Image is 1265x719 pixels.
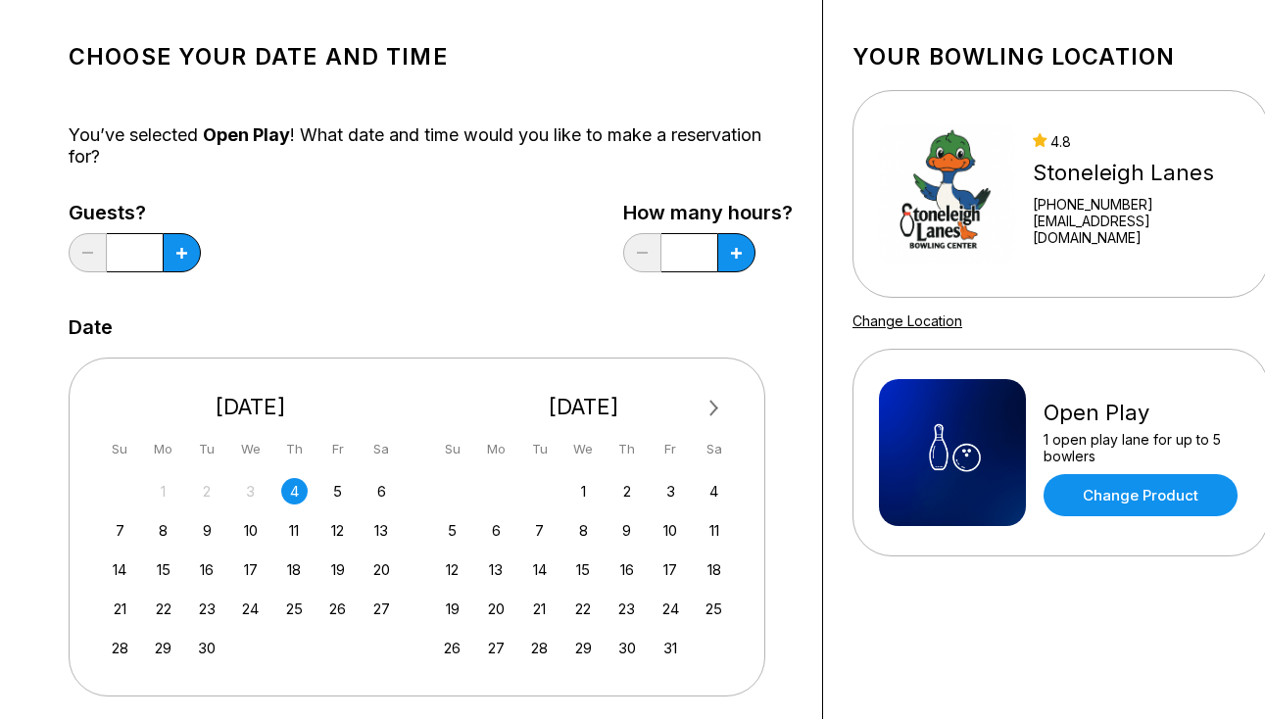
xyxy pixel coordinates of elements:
[1044,400,1242,426] div: Open Play
[1033,213,1242,246] a: [EMAIL_ADDRESS][DOMAIN_NAME]
[194,478,220,504] div: Not available Tuesday, September 2nd, 2025
[657,556,684,583] div: Choose Friday, October 17th, 2025
[194,635,220,661] div: Choose Tuesday, September 30th, 2025
[1044,431,1242,464] div: 1 open play lane for up to 5 bowlers
[281,478,308,504] div: Choose Thursday, September 4th, 2025
[194,596,220,622] div: Choose Tuesday, September 23rd, 2025
[368,556,395,583] div: Choose Saturday, September 20th, 2025
[107,436,133,462] div: Su
[107,635,133,661] div: Choose Sunday, September 28th, 2025
[237,436,264,462] div: We
[324,517,351,544] div: Choose Friday, September 12th, 2025
[237,556,264,583] div: Choose Wednesday, September 17th, 2025
[570,517,597,544] div: Choose Wednesday, October 8th, 2025
[324,478,351,504] div: Choose Friday, September 5th, 2025
[613,517,640,544] div: Choose Thursday, October 9th, 2025
[281,596,308,622] div: Choose Thursday, September 25th, 2025
[69,316,113,338] label: Date
[439,517,465,544] div: Choose Sunday, October 5th, 2025
[368,478,395,504] div: Choose Saturday, September 6th, 2025
[483,635,510,661] div: Choose Monday, October 27th, 2025
[237,517,264,544] div: Choose Wednesday, September 10th, 2025
[613,596,640,622] div: Choose Thursday, October 23rd, 2025
[69,43,793,71] h1: Choose your Date and time
[237,596,264,622] div: Choose Wednesday, September 24th, 2025
[701,478,727,504] div: Choose Saturday, October 4th, 2025
[613,436,640,462] div: Th
[526,556,553,583] div: Choose Tuesday, October 14th, 2025
[150,596,176,622] div: Choose Monday, September 22nd, 2025
[194,436,220,462] div: Tu
[69,202,201,223] label: Guests?
[852,312,962,329] a: Change Location
[437,476,731,661] div: month 2025-10
[368,596,395,622] div: Choose Saturday, September 27th, 2025
[701,436,727,462] div: Sa
[439,556,465,583] div: Choose Sunday, October 12th, 2025
[483,596,510,622] div: Choose Monday, October 20th, 2025
[613,556,640,583] div: Choose Thursday, October 16th, 2025
[99,394,403,420] div: [DATE]
[1044,474,1238,516] a: Change Product
[657,635,684,661] div: Choose Friday, October 31st, 2025
[281,436,308,462] div: Th
[194,517,220,544] div: Choose Tuesday, September 9th, 2025
[657,596,684,622] div: Choose Friday, October 24th, 2025
[150,436,176,462] div: Mo
[483,517,510,544] div: Choose Monday, October 6th, 2025
[657,517,684,544] div: Choose Friday, October 10th, 2025
[483,556,510,583] div: Choose Monday, October 13th, 2025
[324,596,351,622] div: Choose Friday, September 26th, 2025
[1033,133,1242,150] div: 4.8
[150,517,176,544] div: Choose Monday, September 8th, 2025
[324,556,351,583] div: Choose Friday, September 19th, 2025
[483,436,510,462] div: Mo
[237,478,264,504] div: Not available Wednesday, September 3rd, 2025
[526,635,553,661] div: Choose Tuesday, October 28th, 2025
[657,436,684,462] div: Fr
[699,393,730,424] button: Next Month
[701,596,727,622] div: Choose Saturday, October 25th, 2025
[879,120,1015,267] img: Stoneleigh Lanes
[281,517,308,544] div: Choose Thursday, September 11th, 2025
[526,596,553,622] div: Choose Tuesday, October 21st, 2025
[570,478,597,504] div: Choose Wednesday, October 1st, 2025
[623,202,793,223] label: How many hours?
[368,517,395,544] div: Choose Saturday, September 13th, 2025
[657,478,684,504] div: Choose Friday, October 3rd, 2025
[439,635,465,661] div: Choose Sunday, October 26th, 2025
[701,517,727,544] div: Choose Saturday, October 11th, 2025
[439,436,465,462] div: Su
[107,556,133,583] div: Choose Sunday, September 14th, 2025
[368,436,395,462] div: Sa
[879,379,1026,526] img: Open Play
[432,394,736,420] div: [DATE]
[526,517,553,544] div: Choose Tuesday, October 7th, 2025
[570,436,597,462] div: We
[150,478,176,504] div: Not available Monday, September 1st, 2025
[194,556,220,583] div: Choose Tuesday, September 16th, 2025
[150,635,176,661] div: Choose Monday, September 29th, 2025
[570,596,597,622] div: Choose Wednesday, October 22nd, 2025
[701,556,727,583] div: Choose Saturday, October 18th, 2025
[1033,196,1242,213] div: [PHONE_NUMBER]
[107,517,133,544] div: Choose Sunday, September 7th, 2025
[1033,160,1242,186] div: Stoneleigh Lanes
[324,436,351,462] div: Fr
[526,436,553,462] div: Tu
[613,478,640,504] div: Choose Thursday, October 2nd, 2025
[203,124,290,145] span: Open Play
[69,124,793,168] div: You’ve selected ! What date and time would you like to make a reservation for?
[281,556,308,583] div: Choose Thursday, September 18th, 2025
[570,556,597,583] div: Choose Wednesday, October 15th, 2025
[439,596,465,622] div: Choose Sunday, October 19th, 2025
[150,556,176,583] div: Choose Monday, September 15th, 2025
[104,476,398,661] div: month 2025-09
[613,635,640,661] div: Choose Thursday, October 30th, 2025
[107,596,133,622] div: Choose Sunday, September 21st, 2025
[570,635,597,661] div: Choose Wednesday, October 29th, 2025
